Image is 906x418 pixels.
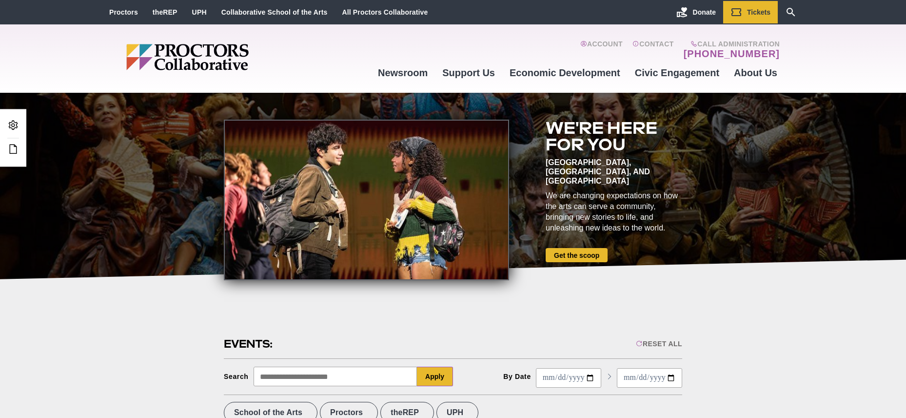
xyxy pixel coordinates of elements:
[109,8,138,16] a: Proctors
[681,40,780,48] span: Call Administration
[435,60,502,86] a: Support Us
[546,120,682,153] h2: We're here for you
[693,8,716,16] span: Donate
[224,373,249,380] div: Search
[503,373,531,380] div: By Date
[546,158,682,186] div: [GEOGRAPHIC_DATA], [GEOGRAPHIC_DATA], and [GEOGRAPHIC_DATA]
[417,367,453,386] button: Apply
[502,60,628,86] a: Economic Development
[747,8,770,16] span: Tickets
[546,190,682,233] div: We are changing expectations on how the arts can serve a community, bringing new stories to life,...
[153,8,177,16] a: theREP
[669,1,723,23] a: Donate
[580,40,623,60] a: Account
[221,8,328,16] a: Collaborative School of the Arts
[546,248,608,262] a: Get the scoop
[5,117,21,135] a: Admin Area
[126,44,324,70] img: Proctors logo
[632,40,674,60] a: Contact
[371,60,435,86] a: Newsroom
[723,1,778,23] a: Tickets
[224,336,274,352] h2: Events:
[342,8,428,16] a: All Proctors Collaborative
[192,8,207,16] a: UPH
[727,60,785,86] a: About Us
[5,141,21,159] a: Edit this Post/Page
[778,1,804,23] a: Search
[628,60,727,86] a: Civic Engagement
[636,340,682,348] div: Reset All
[684,48,780,60] a: [PHONE_NUMBER]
